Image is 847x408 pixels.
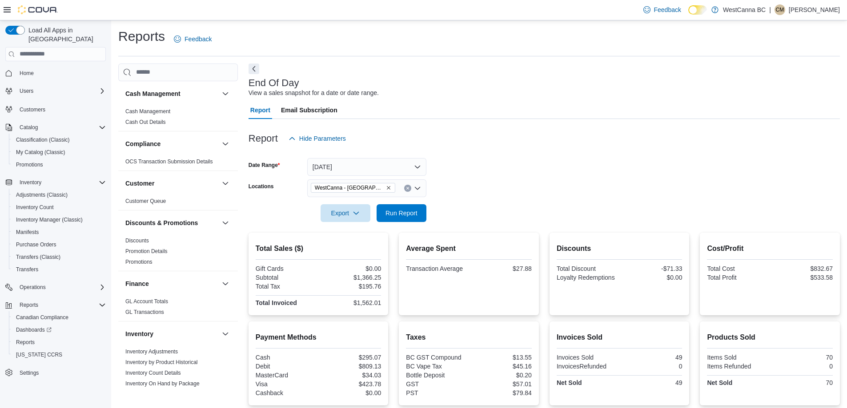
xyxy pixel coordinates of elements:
h3: Inventory [125,329,153,338]
h2: Cost/Profit [707,243,833,254]
button: Catalog [16,122,41,133]
div: $0.00 [320,265,381,272]
div: MasterCard [256,372,317,379]
span: Inventory [16,177,106,188]
span: Load All Apps in [GEOGRAPHIC_DATA] [25,26,106,44]
span: Classification (Classic) [12,135,106,145]
div: BC Vape Tax [406,363,467,370]
span: Customers [16,103,106,115]
button: Inventory Count [9,201,109,214]
button: Reports [2,299,109,311]
span: Settings [20,369,39,376]
div: Cashback [256,389,317,396]
a: Promotions [125,259,153,265]
div: 0 [772,363,833,370]
div: $832.67 [772,265,833,272]
span: Inventory by Product Historical [125,359,198,366]
a: Promotion Details [125,248,168,254]
span: Dashboards [16,326,52,333]
button: Users [2,85,109,97]
div: Debit [256,363,317,370]
button: Export [321,204,370,222]
div: InvoicesRefunded [557,363,618,370]
span: Promotions [12,159,106,170]
a: Discounts [125,238,149,244]
a: Inventory Count Details [125,370,181,376]
a: Feedback [640,1,685,19]
button: Inventory [16,177,45,188]
span: Users [20,87,33,95]
span: Inventory On Hand by Package [125,380,200,387]
span: WestCanna - Broadway [311,183,395,193]
a: Adjustments (Classic) [12,190,71,200]
div: $79.84 [471,389,532,396]
div: Visa [256,380,317,388]
button: Purchase Orders [9,238,109,251]
a: Dashboards [12,325,55,335]
button: Hide Parameters [285,130,349,147]
button: [DATE] [307,158,426,176]
span: Report [250,101,270,119]
span: Manifests [12,227,106,238]
span: Inventory Count [16,204,54,211]
button: Clear input [404,185,411,192]
span: Customer Queue [125,198,166,205]
div: $57.01 [471,380,532,388]
p: WestCanna BC [723,4,766,15]
a: GL Transactions [125,309,164,315]
h3: Discounts & Promotions [125,218,198,227]
a: Reports [12,337,38,348]
span: [US_STATE] CCRS [16,351,62,358]
span: Operations [20,284,46,291]
a: GL Account Totals [125,298,168,305]
span: Dashboards [12,325,106,335]
button: Remove WestCanna - Broadway from selection in this group [386,185,391,190]
span: Inventory Count [12,202,106,213]
a: Customer Queue [125,198,166,204]
span: Adjustments (Classic) [12,190,106,200]
span: Classification (Classic) [16,136,70,143]
a: Transfers [12,264,42,275]
button: Canadian Compliance [9,311,109,324]
span: Discounts [125,237,149,244]
span: Catalog [16,122,106,133]
a: Classification (Classic) [12,135,73,145]
button: Reports [16,300,42,310]
span: Transfers [16,266,38,273]
button: Customer [125,179,218,188]
a: Transfers (Classic) [12,252,64,262]
div: $27.88 [471,265,532,272]
p: | [769,4,771,15]
span: Home [20,70,34,77]
button: Adjustments (Classic) [9,189,109,201]
button: Customer [220,178,231,189]
div: Customer [118,196,238,210]
div: $195.76 [320,283,381,290]
div: 0 [621,363,682,370]
div: $0.00 [320,389,381,396]
span: Promotions [16,161,43,168]
span: GL Account Totals [125,298,168,305]
h2: Invoices Sold [557,332,682,343]
h3: Report [249,133,278,144]
span: Run Report [385,209,417,218]
div: PST [406,389,467,396]
div: Invoices Sold [557,354,618,361]
a: Purchase Orders [12,239,60,250]
span: Canadian Compliance [12,312,106,323]
div: Bottle Deposit [406,372,467,379]
span: Inventory Manager (Classic) [12,214,106,225]
label: Locations [249,183,274,190]
span: Cash Management [125,108,170,115]
button: Transfers (Classic) [9,251,109,263]
button: Transfers [9,263,109,276]
button: Finance [220,278,231,289]
button: Compliance [220,139,231,149]
strong: Total Invoiced [256,299,297,306]
button: Operations [2,281,109,293]
span: Operations [16,282,106,293]
div: GST [406,380,467,388]
span: Feedback [654,5,681,14]
div: $423.78 [320,380,381,388]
